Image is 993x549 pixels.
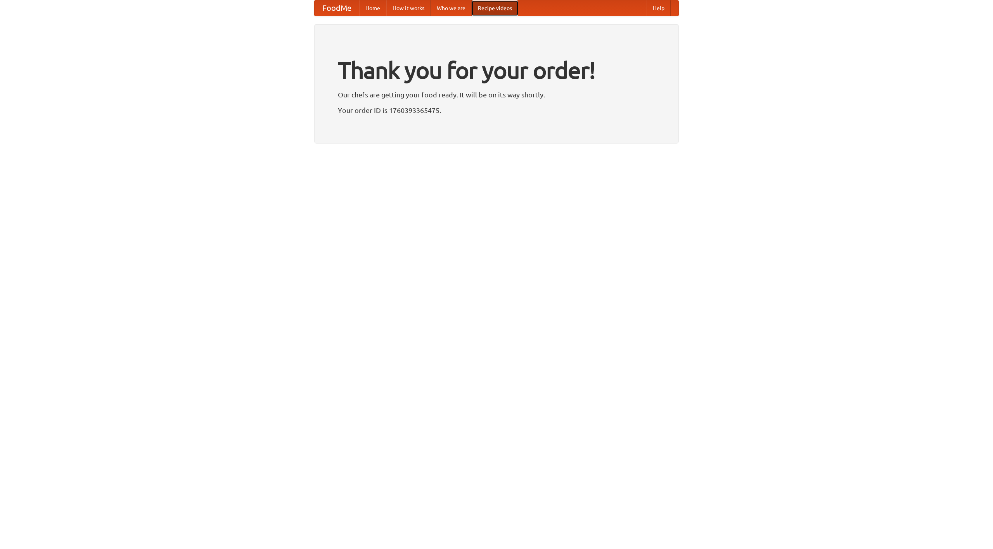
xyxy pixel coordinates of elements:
a: Home [359,0,386,16]
a: How it works [386,0,431,16]
a: Help [647,0,671,16]
p: Our chefs are getting your food ready. It will be on its way shortly. [338,89,655,100]
a: FoodMe [315,0,359,16]
a: Recipe videos [472,0,518,16]
a: Who we are [431,0,472,16]
p: Your order ID is 1760393365475. [338,104,655,116]
h1: Thank you for your order! [338,52,655,89]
